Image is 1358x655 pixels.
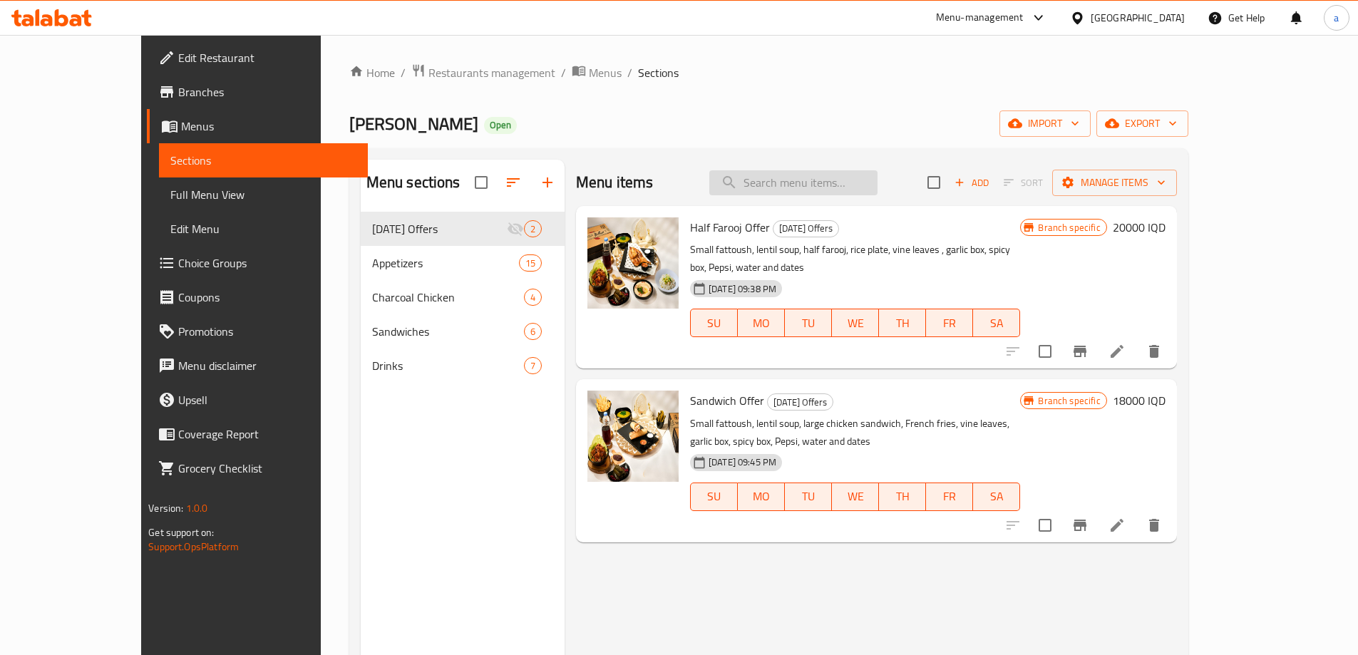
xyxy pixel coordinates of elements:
span: Select section [919,167,949,197]
p: Small fattoush, lentil soup, large chicken sandwich, French fries, vine leaves, garlic box, spicy... [690,415,1021,450]
span: 15 [520,257,541,270]
button: WE [832,309,879,337]
span: Full Menu View [170,186,356,203]
button: Add section [530,165,565,200]
a: Edit menu item [1108,343,1126,360]
span: Edit Menu [170,220,356,237]
li: / [401,64,406,81]
span: Sections [638,64,679,81]
button: MO [738,309,785,337]
button: SU [690,309,738,337]
h6: 18000 IQD [1113,391,1166,411]
span: TH [885,313,920,334]
span: Branch specific [1032,394,1106,408]
span: Appetizers [372,254,519,272]
button: FR [926,483,973,511]
span: Select to update [1030,510,1060,540]
button: SA [973,309,1020,337]
span: WE [838,486,873,507]
nav: Menu sections [361,206,565,388]
span: Menu disclaimer [178,357,356,374]
span: Charcoal Chicken [372,289,524,306]
div: Appetizers15 [361,246,565,280]
span: Grocery Checklist [178,460,356,477]
span: Add item [949,172,994,194]
span: import [1011,115,1079,133]
span: Open [484,119,517,131]
div: Ramadan Offers [773,220,839,237]
span: TU [791,313,826,334]
button: import [999,110,1091,137]
span: Sort sections [496,165,530,200]
span: 1.0.0 [186,499,208,517]
a: Branches [147,75,368,109]
span: SU [696,313,732,334]
span: [DATE] 09:38 PM [703,282,782,296]
a: Restaurants management [411,63,555,82]
span: SA [979,486,1014,507]
button: Branch-specific-item [1063,508,1097,542]
span: Get support on: [148,523,214,542]
span: TU [791,486,826,507]
span: Drinks [372,357,524,374]
button: WE [832,483,879,511]
a: Grocery Checklist [147,451,368,485]
span: Promotions [178,323,356,340]
a: Promotions [147,314,368,349]
input: search [709,170,878,195]
button: TU [785,309,832,337]
img: Half Farooj Offer [587,217,679,309]
span: MO [744,313,779,334]
a: Edit Menu [159,212,368,246]
span: Choice Groups [178,254,356,272]
div: items [519,254,542,272]
a: Menus [147,109,368,143]
span: Upsell [178,391,356,408]
p: Small fattoush, lentil soup, half farooj, rice plate, vine leaves , garlic box, spicy box, Pepsi,... [690,241,1021,277]
a: Support.OpsPlatform [148,537,239,556]
div: Sandwiches6 [361,314,565,349]
button: SU [690,483,738,511]
span: WE [838,313,873,334]
a: Upsell [147,383,368,417]
span: 7 [525,359,541,373]
span: Select to update [1030,336,1060,366]
h2: Menu items [576,172,654,193]
span: Sandwiches [372,323,524,340]
div: items [524,323,542,340]
span: 2 [525,222,541,236]
span: Edit Restaurant [178,49,356,66]
button: MO [738,483,785,511]
button: TH [879,309,926,337]
button: SA [973,483,1020,511]
span: Branches [178,83,356,100]
div: Ramadan Offers [372,220,507,237]
a: Home [349,64,395,81]
button: TU [785,483,832,511]
nav: breadcrumb [349,63,1188,82]
button: delete [1137,334,1171,368]
span: Add [952,175,991,191]
span: SA [979,313,1014,334]
a: Full Menu View [159,177,368,212]
span: [PERSON_NAME] [349,108,478,140]
a: Edit menu item [1108,517,1126,534]
a: Menus [572,63,622,82]
span: Sandwich Offer [690,390,764,411]
a: Sections [159,143,368,177]
li: / [561,64,566,81]
a: Menu disclaimer [147,349,368,383]
a: Choice Groups [147,246,368,280]
span: 4 [525,291,541,304]
a: Coupons [147,280,368,314]
span: FR [932,486,967,507]
div: Menu-management [936,9,1024,26]
li: / [627,64,632,81]
span: [DATE] 09:45 PM [703,455,782,469]
span: Coupons [178,289,356,306]
span: Restaurants management [428,64,555,81]
span: Half Farooj Offer [690,217,770,238]
span: Branch specific [1032,221,1106,234]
